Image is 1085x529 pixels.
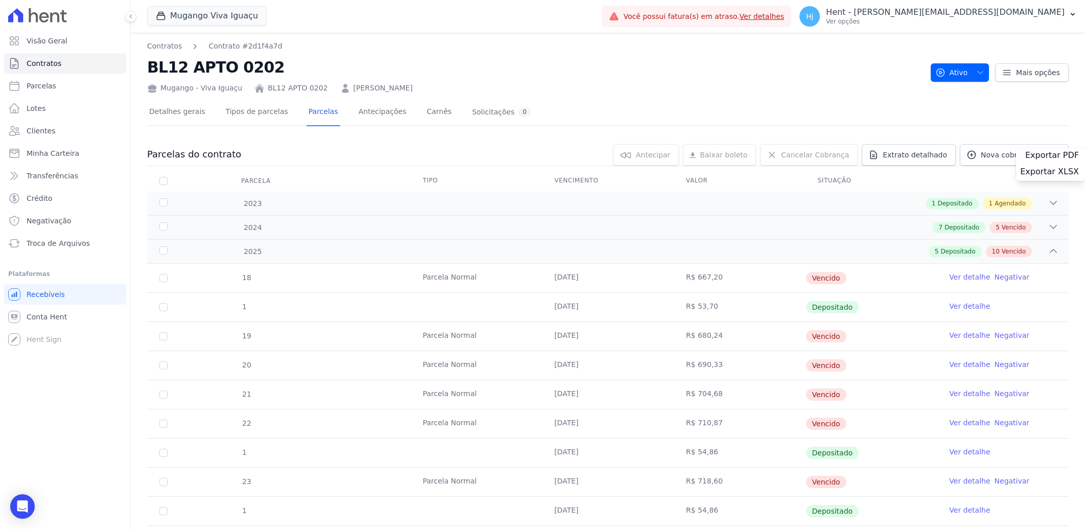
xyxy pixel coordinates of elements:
td: R$ 680,24 [674,322,806,351]
nav: Breadcrumb [147,41,923,52]
span: Parcelas [27,81,56,91]
a: Carnês [424,99,454,126]
span: 5 [996,223,1000,232]
a: Parcelas [4,76,126,96]
span: Agendado [995,199,1026,208]
span: 21 [241,390,251,398]
input: default [159,478,168,486]
span: Vencido [806,330,846,342]
a: Negativar [995,360,1030,369]
span: 1 [989,199,993,208]
span: Vencido [1002,247,1026,256]
td: [DATE] [542,264,674,292]
span: Exportar XLSX [1020,167,1079,177]
div: Open Intercom Messenger [10,494,35,519]
a: Contratos [4,53,126,74]
a: Nova cobrança avulsa [960,144,1069,166]
input: Só é possível selecionar pagamentos em aberto [159,507,168,515]
span: 23 [241,477,251,486]
a: Recebíveis [4,284,126,305]
span: Hj [806,13,813,20]
h3: Parcelas do contrato [147,148,241,160]
span: 2023 [243,198,262,209]
span: Recebíveis [27,289,65,300]
input: default [159,361,168,370]
td: [DATE] [542,380,674,409]
td: [DATE] [542,468,674,496]
td: R$ 54,86 [674,439,806,467]
a: Negativação [4,211,126,231]
span: Ativo [935,63,968,82]
a: Tipos de parcelas [224,99,290,126]
span: Depositado [937,199,972,208]
th: Valor [674,170,806,192]
a: Contratos [147,41,182,52]
span: 19 [241,332,251,340]
span: Contratos [27,58,61,68]
td: [DATE] [542,351,674,380]
a: Ver detalhe [949,272,990,282]
a: Ver detalhe [949,505,990,515]
td: Parcela Normal [410,380,542,409]
span: Visão Geral [27,36,67,46]
td: R$ 710,87 [674,409,806,438]
span: Vencido [806,359,846,372]
span: Vencido [806,418,846,430]
td: R$ 53,70 [674,293,806,321]
input: default [159,332,168,340]
td: R$ 704,68 [674,380,806,409]
span: Vencido [1002,223,1026,232]
span: Negativação [27,216,72,226]
span: 2024 [243,222,262,233]
a: Negativar [995,273,1030,281]
a: Antecipações [357,99,409,126]
a: Visão Geral [4,31,126,51]
span: 2025 [243,246,262,257]
span: Transferências [27,171,78,181]
span: Crédito [27,193,53,203]
span: 1 [241,507,247,515]
td: Parcela Normal [410,264,542,292]
button: Ativo [931,63,989,82]
input: default [159,390,168,399]
span: Depositado [945,223,979,232]
a: Negativar [995,419,1030,427]
input: Só é possível selecionar pagamentos em aberto [159,303,168,311]
a: Negativar [995,477,1030,485]
h2: BL12 APTO 0202 [147,56,923,79]
div: 0 [518,107,531,117]
span: Vencido [806,476,846,488]
span: 1 [241,303,247,311]
a: Lotes [4,98,126,119]
span: 1 [932,199,936,208]
a: BL12 APTO 0202 [268,83,327,94]
a: [PERSON_NAME] [353,83,413,94]
span: Depositado [940,247,975,256]
span: 18 [241,273,251,282]
td: Parcela Normal [410,322,542,351]
a: Ver detalhe [949,301,990,311]
a: Contrato #2d1f4a7d [208,41,282,52]
a: Ver detalhe [949,418,990,428]
div: Plataformas [8,268,122,280]
a: Extrato detalhado [862,144,956,166]
span: Vencido [806,272,846,284]
a: Ver detalhe [949,359,990,370]
td: R$ 718,60 [674,468,806,496]
span: Depositado [806,301,859,313]
a: Conta Hent [4,307,126,327]
p: Ver opções [826,17,1065,26]
a: Mais opções [995,63,1069,82]
span: Vencido [806,388,846,401]
a: Ver detalhe [949,476,990,486]
th: Tipo [410,170,542,192]
a: Exportar XLSX [1020,167,1081,179]
span: 5 [935,247,939,256]
span: Minha Carteira [27,148,79,158]
a: Ver detalhe [949,447,990,457]
div: Parcela [229,171,283,191]
span: 1 [241,448,247,456]
span: Lotes [27,103,46,113]
span: 22 [241,419,251,427]
a: Minha Carteira [4,143,126,164]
